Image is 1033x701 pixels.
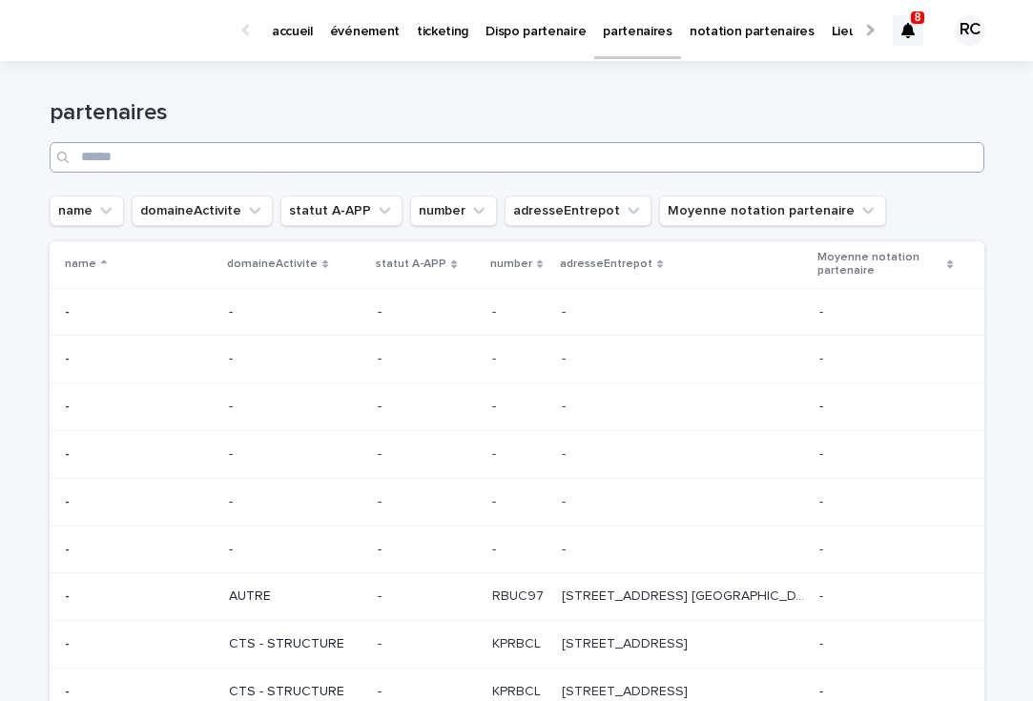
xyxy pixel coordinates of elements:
button: number [410,196,497,226]
p: RBUC97 [492,585,547,605]
p: - [65,300,73,320]
p: AUTRE [229,588,362,605]
p: KPRBCL [492,632,545,652]
p: - [562,395,569,415]
img: Ls34BcGeRexTGTNfXpUC [38,11,223,50]
p: - [562,300,569,320]
input: Search [50,142,984,173]
p: - [378,636,476,652]
p: CTS - STRUCTURE [229,636,362,652]
p: KPRBCL [492,680,545,700]
tr: -- ---- -- -- [50,526,984,573]
p: - [65,585,73,605]
p: - [819,347,827,367]
button: domaineActivite [132,196,273,226]
p: 8 [915,10,921,24]
p: - [819,632,827,652]
p: - [819,585,827,605]
p: adresseEntrepot [560,254,652,275]
button: name [50,196,124,226]
tr: -- ---- -- -- [50,336,984,383]
p: - [229,399,362,415]
tr: -- ---- -- -- [50,430,984,478]
tr: -- ---- -- -- [50,478,984,526]
p: - [492,347,500,367]
button: Moyenne notation partenaire [659,196,886,226]
tr: -- ---- -- -- [50,383,984,431]
p: - [562,347,569,367]
p: [STREET_ADDRESS] [GEOGRAPHIC_DATA] [562,585,809,605]
tr: -- AUTRE-RBUC97RBUC97 [STREET_ADDRESS] [GEOGRAPHIC_DATA][STREET_ADDRESS] [GEOGRAPHIC_DATA] -- [50,573,984,621]
p: - [378,351,476,367]
p: Moyenne notation partenaire [817,247,942,282]
p: - [229,351,362,367]
div: RC [955,15,985,46]
p: - [492,395,500,415]
tr: -- CTS - STRUCTURE-KPRBCLKPRBCL [STREET_ADDRESS][STREET_ADDRESS] -- [50,621,984,669]
p: - [65,443,73,463]
p: domaineActivite [227,254,318,275]
p: CTS - STRUCTURE [229,684,362,700]
p: - [378,446,476,463]
p: - [229,446,362,463]
p: - [229,494,362,510]
button: adresseEntrepot [505,196,651,226]
p: - [229,304,362,320]
p: - [65,680,73,700]
p: - [819,300,827,320]
p: - [378,494,476,510]
p: [STREET_ADDRESS] [562,680,692,700]
p: - [378,542,476,558]
p: - [819,395,827,415]
div: 8 [893,15,923,46]
p: - [492,490,500,510]
p: - [65,538,73,558]
p: - [378,588,476,605]
p: [STREET_ADDRESS] [562,632,692,652]
p: - [65,632,73,652]
p: - [819,490,827,510]
button: statut A-APP [280,196,403,226]
p: - [492,443,500,463]
p: - [492,300,500,320]
p: - [562,443,569,463]
p: - [819,680,827,700]
p: - [819,443,827,463]
p: - [819,538,827,558]
p: name [65,254,96,275]
p: - [378,399,476,415]
p: statut A-APP [376,254,446,275]
p: - [562,490,569,510]
p: - [229,542,362,558]
p: - [65,395,73,415]
h1: partenaires [50,99,984,127]
p: - [562,538,569,558]
p: number [490,254,532,275]
p: - [65,490,73,510]
p: - [378,684,476,700]
tr: -- ---- -- -- [50,288,984,336]
p: - [378,304,476,320]
p: - [492,538,500,558]
p: - [65,347,73,367]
